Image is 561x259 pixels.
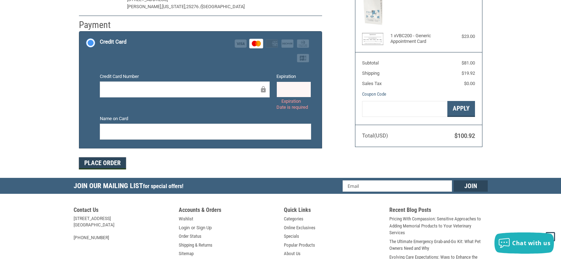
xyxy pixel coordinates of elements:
a: Shipping & Returns [179,242,212,249]
a: Sign Up [196,224,212,231]
span: for special offers! [143,183,183,190]
button: Place Order [79,157,126,169]
input: Gift Certificate or Coupon Code [362,101,447,117]
label: Expiration Date is required [276,98,311,110]
span: [GEOGRAPHIC_DATA] [201,4,245,9]
label: Credit Card Number [100,73,270,80]
span: or [187,224,199,231]
label: Expiration [276,73,311,80]
h5: Contact Us [74,207,172,215]
span: 25276 / [186,4,201,9]
a: Specials [284,233,299,240]
span: [US_STATE], [162,4,186,9]
a: About Us [284,250,300,257]
a: Sitemap [179,250,194,257]
a: Wishlist [179,215,193,223]
div: Credit Card [100,36,126,48]
input: Email [343,180,452,192]
span: $100.92 [454,133,475,139]
span: Total (USD) [362,133,388,139]
h5: Quick Links [284,207,382,215]
span: $81.00 [462,60,475,66]
span: $19.92 [462,71,475,76]
a: The Ultimate Emergency Grab-and-Go Kit: What Pet Owners Need and Why [389,238,488,252]
a: Login [179,224,190,231]
span: Subtotal [362,60,379,66]
h2: Payment [79,19,120,31]
button: Apply [447,101,475,117]
h4: 1 x VBC200 - Generic Appointment Card [390,33,445,45]
input: Join [454,180,488,192]
span: Shipping [362,71,379,76]
a: Online Exclusives [284,224,315,231]
a: Coupon Code [362,91,386,97]
span: $0.00 [464,81,475,86]
button: Chat with us [494,232,554,254]
label: Name on Card [100,115,311,122]
a: Popular Products [284,242,315,249]
span: [PERSON_NAME], [127,4,162,9]
div: $23.00 [447,33,475,40]
a: Pricing With Compassion: Sensitive Approaches to Adding Memorial Products to Your Veterinary Serv... [389,215,488,236]
h5: Recent Blog Posts [389,207,488,215]
span: Sales Tax [362,81,382,86]
h5: Accounts & Orders [179,207,277,215]
a: Categories [284,215,303,223]
a: Order Status [179,233,201,240]
h5: Join Our Mailing List [74,178,187,196]
span: Chat with us [512,239,550,247]
address: [STREET_ADDRESS] [GEOGRAPHIC_DATA] [PHONE_NUMBER] [74,215,172,241]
